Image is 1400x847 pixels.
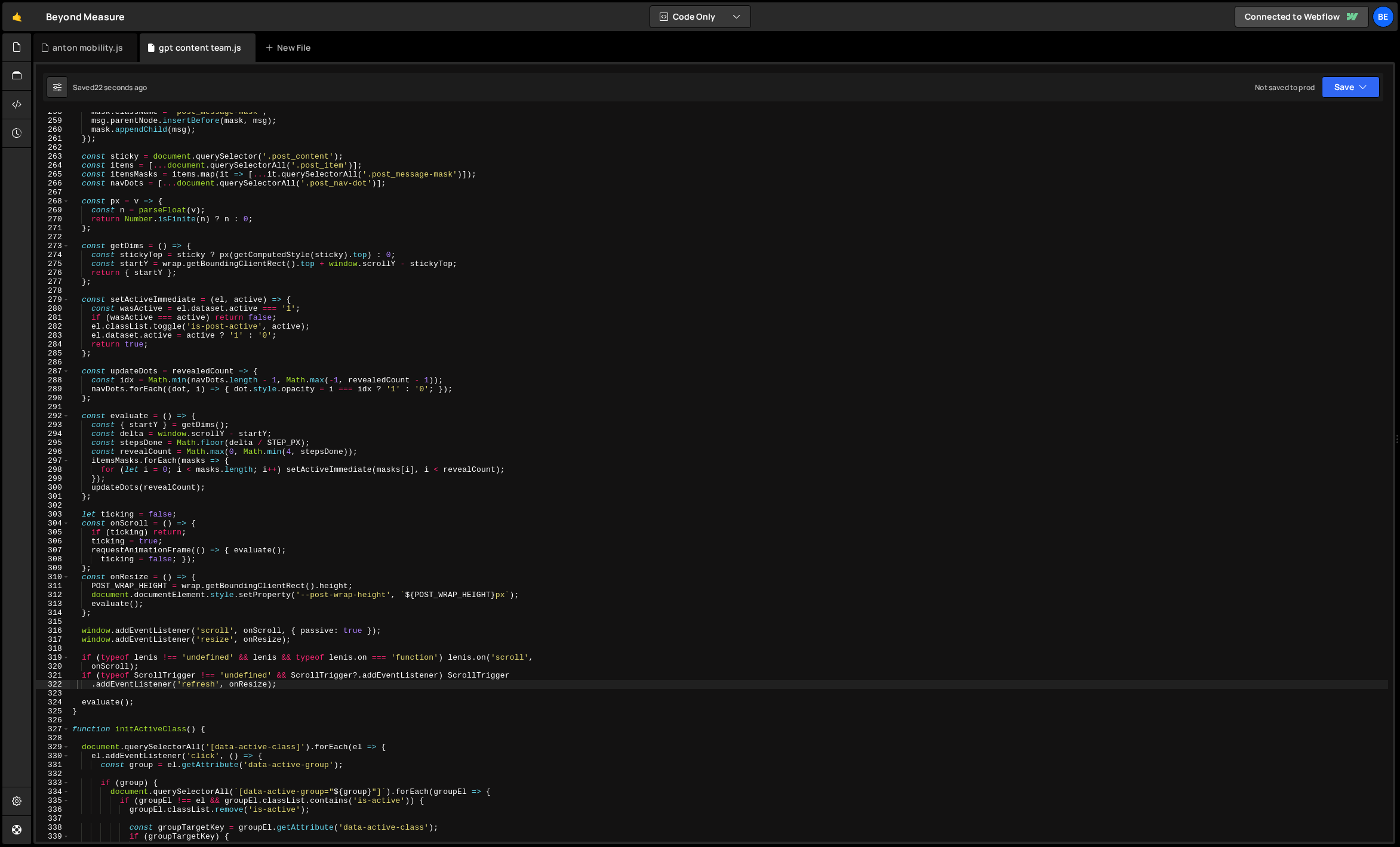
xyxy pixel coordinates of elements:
[36,823,70,832] div: 338
[36,483,70,492] div: 300
[36,376,70,385] div: 288
[36,653,70,662] div: 319
[36,367,70,376] div: 287
[36,412,70,421] div: 292
[36,304,70,313] div: 280
[36,251,70,259] div: 274
[36,206,70,215] div: 269
[36,626,70,635] div: 316
[53,42,123,54] div: anton mobility.js
[36,277,70,286] div: 277
[36,573,70,582] div: 310
[36,752,70,761] div: 330
[36,134,70,143] div: 261
[36,528,70,537] div: 305
[36,698,70,707] div: 324
[36,582,70,591] div: 311
[36,716,70,725] div: 326
[1373,6,1394,27] a: Be
[36,197,70,206] div: 268
[36,608,70,617] div: 314
[36,671,70,680] div: 321
[36,635,70,644] div: 317
[36,680,70,689] div: 322
[1235,6,1369,27] a: Connected to Webflow
[2,2,32,31] a: 🤙
[46,10,125,24] div: Beyond Measure
[36,814,70,823] div: 337
[36,761,70,769] div: 331
[36,465,70,474] div: 298
[36,152,70,161] div: 263
[36,295,70,304] div: 279
[1255,82,1315,92] div: Not saved to prod
[36,242,70,251] div: 273
[36,421,70,429] div: 293
[36,125,70,134] div: 260
[36,107,70,116] div: 258
[36,403,70,412] div: 291
[36,537,70,546] div: 306
[36,331,70,340] div: 283
[36,501,70,510] div: 302
[36,429,70,438] div: 294
[36,796,70,805] div: 335
[36,394,70,403] div: 290
[36,349,70,358] div: 285
[36,188,70,197] div: 267
[159,42,241,54] div: gpt content team.js
[36,224,70,233] div: 271
[36,725,70,734] div: 327
[36,662,70,671] div: 320
[36,313,70,322] div: 281
[36,546,70,555] div: 307
[36,259,70,268] div: 275
[36,778,70,787] div: 333
[36,179,70,188] div: 266
[36,340,70,349] div: 284
[36,438,70,447] div: 295
[36,170,70,179] div: 265
[36,161,70,170] div: 264
[73,82,147,92] div: Saved
[36,734,70,743] div: 328
[36,143,70,152] div: 262
[36,474,70,483] div: 299
[36,456,70,465] div: 297
[36,832,70,841] div: 339
[36,286,70,295] div: 278
[36,617,70,626] div: 315
[36,519,70,528] div: 304
[36,591,70,599] div: 312
[36,599,70,608] div: 313
[36,268,70,277] div: 276
[36,233,70,242] div: 272
[36,492,70,501] div: 301
[94,82,147,92] div: 22 seconds ago
[36,787,70,796] div: 334
[36,510,70,519] div: 303
[36,116,70,125] div: 259
[36,689,70,698] div: 323
[36,555,70,564] div: 308
[36,215,70,224] div: 270
[36,644,70,653] div: 318
[36,322,70,331] div: 282
[36,769,70,778] div: 332
[1322,76,1380,98] button: Save
[36,564,70,573] div: 309
[36,743,70,752] div: 329
[265,42,315,54] div: New File
[650,6,750,27] button: Code Only
[36,358,70,367] div: 286
[36,447,70,456] div: 296
[36,805,70,814] div: 336
[36,707,70,716] div: 325
[36,385,70,394] div: 289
